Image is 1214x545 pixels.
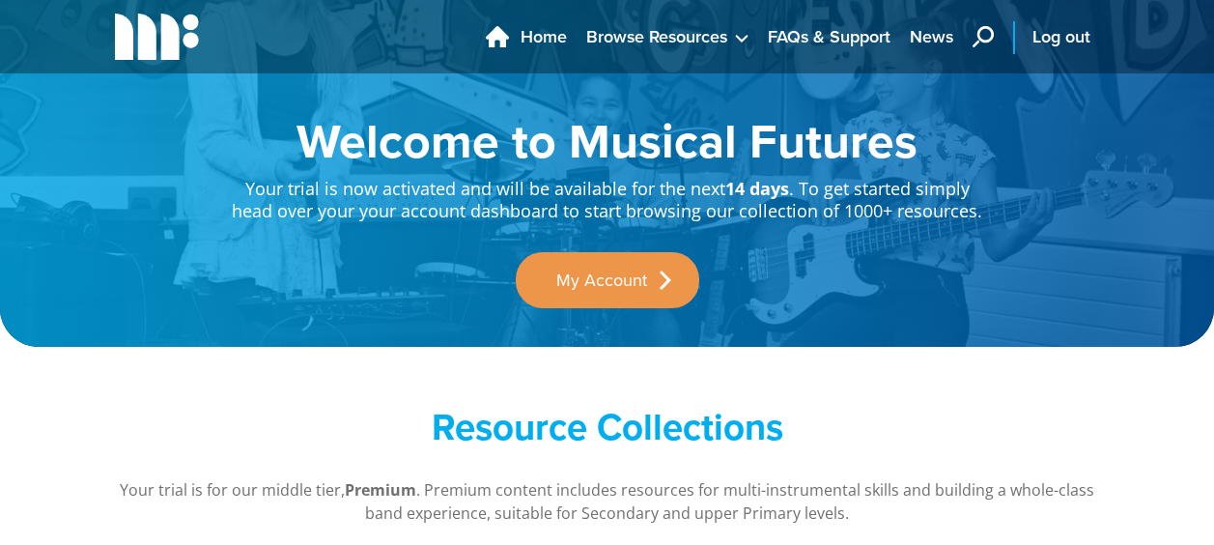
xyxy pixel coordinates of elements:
span: Browse Resources [586,24,727,50]
span: Log out [1032,24,1090,50]
a: My Account [516,252,699,308]
p: Your trial is now activated and will be available for the next . To get started simply head over ... [231,164,984,223]
strong: Premium [345,479,416,501]
span: News [910,24,953,50]
span: FAQs & Support [768,24,890,50]
span: Home [521,24,567,50]
h1: Welcome to Musical Futures [231,116,984,164]
h2: Resource Collections [231,405,984,449]
p: Your trial is for our middle tier, . Premium content includes resources for multi-instrumental sk... [115,478,1100,525]
strong: 14 days [725,177,789,200]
